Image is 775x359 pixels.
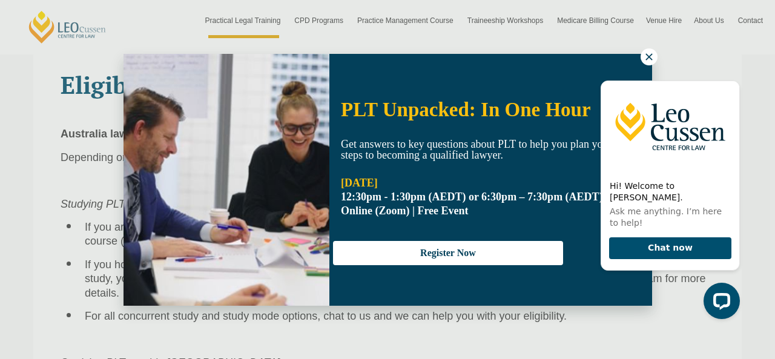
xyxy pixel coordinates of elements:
[341,205,469,217] span: Online (Zoom) | Free Event
[333,241,563,265] button: Register Now
[341,191,603,203] strong: 12:30pm - 1:30pm (AEDT) or 6:30pm – 7:30pm (AEDT)
[124,54,329,306] img: Woman in yellow blouse holding folders looking to the right and smiling
[591,70,745,329] iframe: LiveChat chat widget
[341,138,633,161] span: Get answers to key questions about PLT to help you plan your next steps to becoming a qualified l...
[341,177,378,189] strong: [DATE]
[341,99,591,120] span: PLT Unpacked: In One Hour
[641,48,658,65] button: Close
